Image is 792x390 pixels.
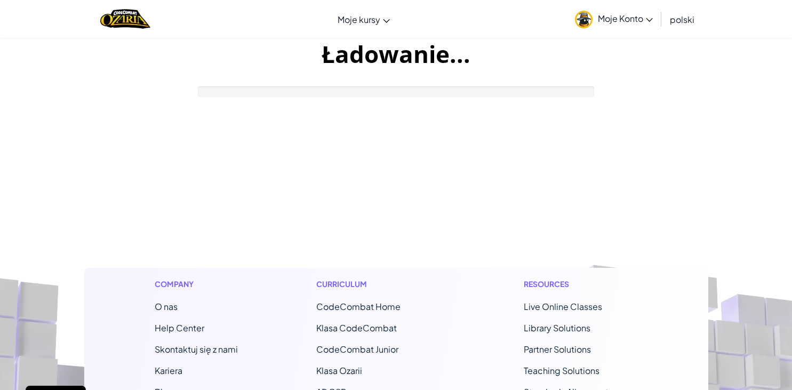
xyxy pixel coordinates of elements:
a: Library Solutions [524,322,590,333]
a: polski [665,5,700,34]
a: Teaching Solutions [524,365,599,376]
a: Moje Konto [570,2,658,36]
a: Live Online Classes [524,301,602,312]
span: CodeCombat Home [316,301,401,312]
span: Skontaktuj się z nami [155,344,238,355]
a: Klasa Ozarii [316,365,362,376]
a: Help Center [155,322,204,333]
a: Moje kursy [332,5,395,34]
span: Moje Konto [598,13,653,24]
h1: Curriculum [316,278,445,290]
a: CodeCombat Junior [316,344,398,355]
a: Ozaria by CodeCombat logo [100,8,150,30]
span: polski [670,14,694,25]
h1: Company [155,278,238,290]
a: Partner Solutions [524,344,591,355]
h1: Resources [524,278,637,290]
a: Klasa CodeCombat [316,322,397,333]
img: avatar [575,11,593,28]
img: Home [100,8,150,30]
a: O nas [155,301,178,312]
a: Kariera [155,365,182,376]
span: Moje kursy [338,14,380,25]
